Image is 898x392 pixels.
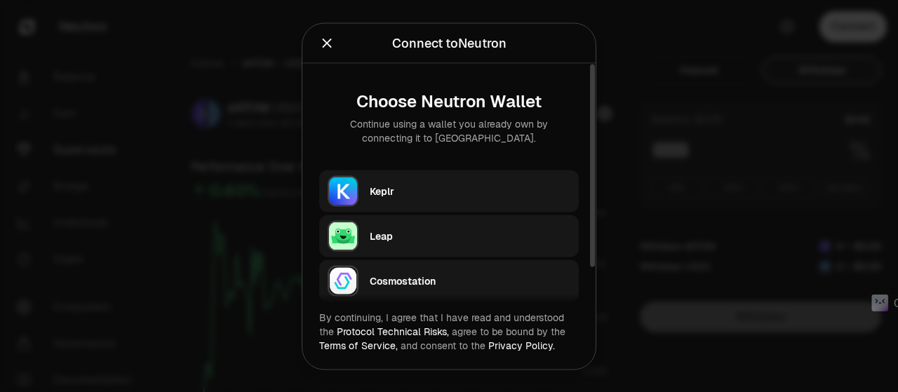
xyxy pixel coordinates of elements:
div: Keplr [370,184,570,198]
div: By continuing, I agree that I have read and understood the agree to be bound by the and consent t... [319,310,579,352]
img: Cosmostation [329,266,357,295]
div: Cosmostation [370,273,570,288]
button: Close [319,33,335,53]
button: KeplrKeplr [319,170,579,212]
a: Protocol Technical Risks, [337,325,449,337]
button: CosmostationCosmostation [319,259,579,302]
a: Privacy Policy. [488,339,555,351]
button: LeapLeap [319,215,579,257]
div: Connect to Neutron [392,33,507,53]
img: Keplr [329,177,357,205]
a: Terms of Service, [319,339,398,351]
div: Choose Neutron Wallet [330,91,568,111]
div: Leap [370,229,570,243]
div: Continue using a wallet you already own by connecting it to [GEOGRAPHIC_DATA]. [330,116,568,144]
img: Leap [329,222,357,250]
